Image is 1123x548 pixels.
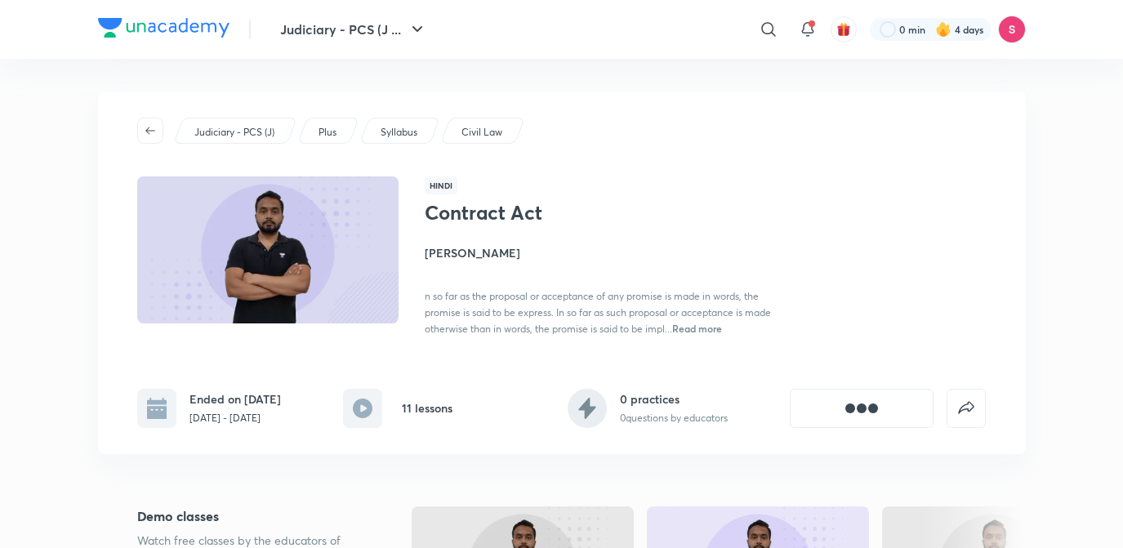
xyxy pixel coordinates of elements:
[947,389,986,428] button: false
[620,411,728,425] p: 0 questions by educators
[402,399,452,417] h6: 11 lessons
[935,21,951,38] img: streak
[836,22,851,37] img: avatar
[137,506,359,526] h5: Demo classes
[98,18,230,38] img: Company Logo
[425,244,791,261] h4: [PERSON_NAME]
[831,16,857,42] button: avatar
[998,16,1026,43] img: Sandeep Kumar
[270,13,437,46] button: Judiciary - PCS (J ...
[425,290,771,335] span: n so far as the proposal or acceptance of any promise is made in words, the promise is said to be...
[315,125,339,140] a: Plus
[458,125,505,140] a: Civil Law
[191,125,277,140] a: Judiciary - PCS (J)
[319,125,336,140] p: Plus
[189,411,281,425] p: [DATE] - [DATE]
[790,389,934,428] button: [object Object]
[134,175,400,325] img: Thumbnail
[381,125,417,140] p: Syllabus
[620,390,728,408] h6: 0 practices
[377,125,420,140] a: Syllabus
[672,322,722,335] span: Read more
[425,176,457,194] span: Hindi
[425,201,692,225] h1: Contract Act
[98,18,230,42] a: Company Logo
[461,125,502,140] p: Civil Law
[189,390,281,408] h6: Ended on [DATE]
[194,125,274,140] p: Judiciary - PCS (J)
